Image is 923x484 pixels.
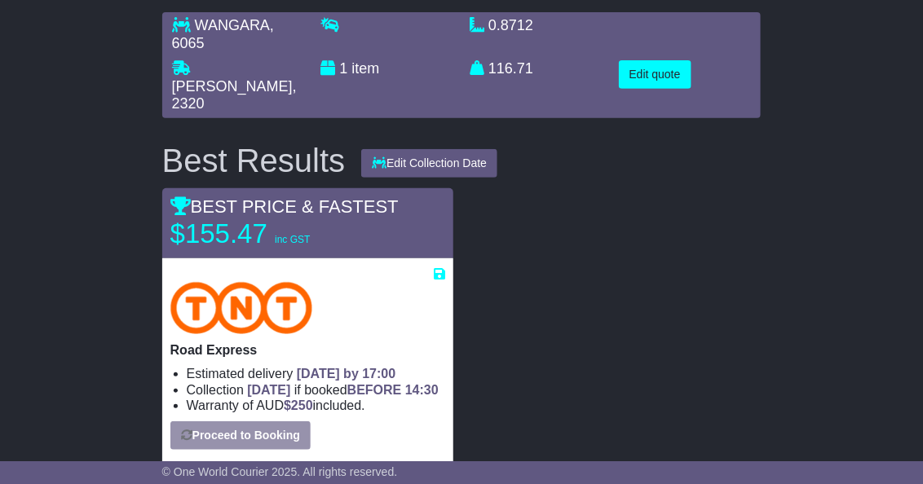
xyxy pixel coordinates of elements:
[339,60,347,77] span: 1
[172,78,293,95] span: [PERSON_NAME]
[195,17,270,33] span: WANGARA
[172,78,297,112] span: , 2320
[247,383,290,397] span: [DATE]
[488,17,533,33] span: 0.8712
[162,465,398,478] span: © One World Courier 2025. All rights reserved.
[170,196,399,217] span: BEST PRICE & FASTEST
[291,398,313,412] span: 250
[187,382,445,398] li: Collection
[172,17,274,51] span: , 6065
[170,282,312,334] img: TNT Domestic: Road Express
[351,60,379,77] span: item
[170,421,311,450] button: Proceed to Booking
[284,398,313,412] span: $
[187,366,445,381] li: Estimated delivery
[170,342,445,358] p: Road Express
[347,383,402,397] span: BEFORE
[187,398,445,413] li: Warranty of AUD included.
[154,143,354,178] div: Best Results
[619,60,691,89] button: Edit quote
[297,367,396,381] span: [DATE] by 17:00
[247,383,438,397] span: if booked
[405,383,439,397] span: 14:30
[488,60,533,77] span: 116.71
[361,149,497,178] button: Edit Collection Date
[275,234,310,245] span: inc GST
[170,218,374,250] p: $155.47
